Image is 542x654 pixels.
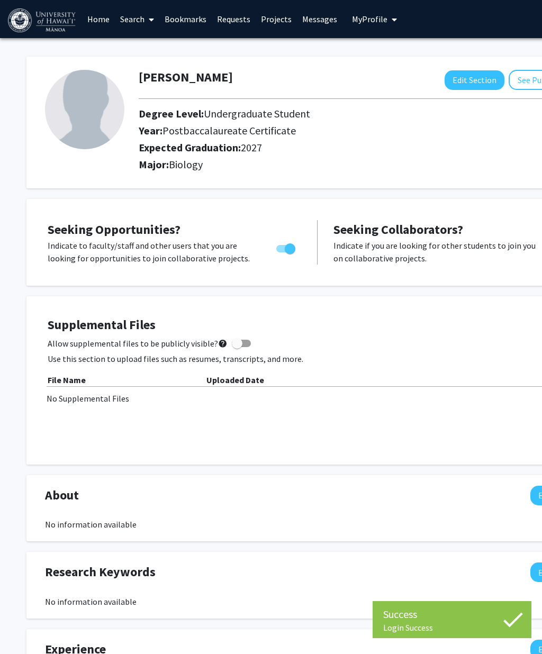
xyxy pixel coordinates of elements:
span: Allow supplemental files to be publicly visible? [48,337,228,350]
a: Search [115,1,159,38]
span: Postbaccalaureate Certificate [162,124,296,137]
span: Research Keywords [45,562,156,582]
div: Login Success [383,622,521,633]
button: Edit Section [445,70,504,90]
a: Requests [212,1,256,38]
b: Uploaded Date [206,375,264,385]
span: 2027 [241,141,262,154]
a: Messages [297,1,342,38]
mat-icon: help [218,337,228,350]
span: Seeking Opportunities? [48,221,180,238]
span: Seeking Collaborators? [333,221,463,238]
div: Success [383,606,521,622]
a: Projects [256,1,297,38]
span: My Profile [352,14,387,24]
img: Profile Picture [45,70,124,149]
div: Toggle [272,239,301,255]
a: Bookmarks [159,1,212,38]
span: Biology [169,158,203,171]
p: Indicate to faculty/staff and other users that you are looking for opportunities to join collabor... [48,239,256,265]
b: File Name [48,375,86,385]
h1: [PERSON_NAME] [139,70,233,85]
img: University of Hawaiʻi at Mānoa Logo [8,8,78,32]
span: About [45,486,79,505]
span: Undergraduate Student [204,107,310,120]
a: Home [82,1,115,38]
